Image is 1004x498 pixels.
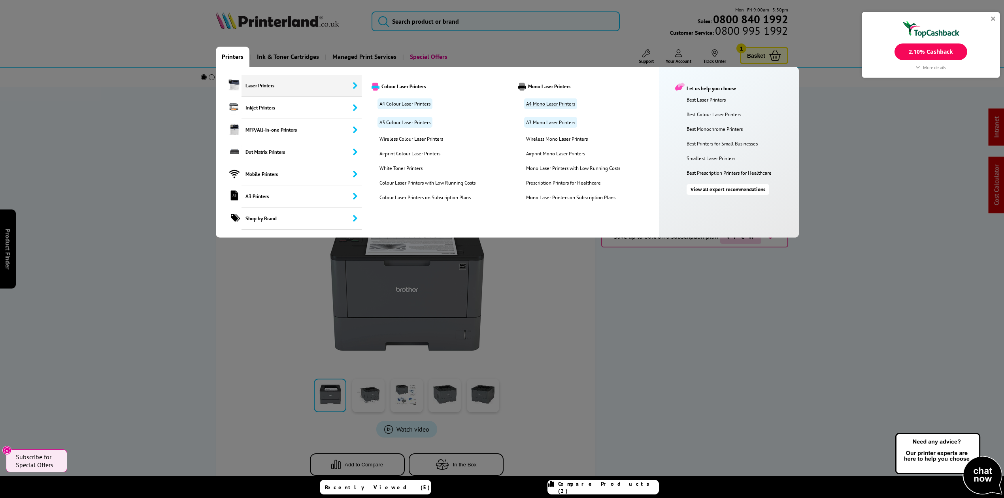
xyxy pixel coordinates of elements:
[374,179,489,186] a: Colour Laser Printers with Low Running Costs
[687,140,795,147] a: Best Printers for Small Businesses
[520,179,634,186] a: Prescription Printers for Healthcare
[374,165,489,172] a: White Toner Printers
[520,136,634,142] a: Wireless Mono Laser Printers
[216,47,249,67] a: Printers
[520,165,634,172] a: Mono Laser Printers with Low Running Costs
[242,163,362,185] span: Mobile Printers
[377,117,432,128] a: A3 Colour Laser Printers
[216,141,362,163] a: Dot Matrix Printers
[687,184,769,195] a: View all expert recommendations
[16,453,59,469] span: Subscribe for Special Offers
[675,83,791,92] div: Let us help you choose
[320,480,431,494] a: Recently Viewed (5)
[374,194,489,201] a: Colour Laser Printers on Subscription Plans
[520,194,634,201] a: Mono Laser Printers on Subscription Plans
[242,185,362,207] span: A3 Printers
[242,119,362,141] span: MFP/All-in-one Printers
[325,484,430,491] span: Recently Viewed (5)
[216,185,362,207] a: A3 Printers
[893,432,1004,496] img: Open Live Chat window
[687,126,795,132] a: Best Monochrome Printers
[512,83,658,91] a: Mono Laser Printers
[524,117,577,128] a: A3 Mono Laser Printers
[374,136,489,142] a: Wireless Colour Laser Printers
[377,98,432,109] a: A4 Colour Laser Printers
[216,97,362,119] a: Inkjet Printers
[242,75,362,97] span: Laser Printers
[558,480,659,494] span: Compare Products (2)
[216,163,362,185] a: Mobile Printers
[366,83,511,91] a: Colour Laser Printers
[687,111,795,118] a: Best Colour Laser Printers
[374,150,489,157] a: Airprint Colour Laser Printers
[547,480,659,494] a: Compare Products (2)
[524,98,577,109] a: A4 Mono Laser Printers
[687,155,795,162] a: Smallest Laser Printers
[2,446,11,455] button: Close
[242,141,362,163] span: Dot Matrix Printers
[216,75,362,97] a: Laser Printers
[520,150,634,157] a: Airprint Mono Laser Printers
[687,96,795,103] a: Best Laser Printers
[242,207,362,230] span: Shop by Brand
[216,119,362,141] a: MFP/All-in-one Printers
[216,207,362,230] a: Shop by Brand
[242,97,362,119] span: Inkjet Printers
[687,170,795,176] a: Best Prescription Printers for Healthcare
